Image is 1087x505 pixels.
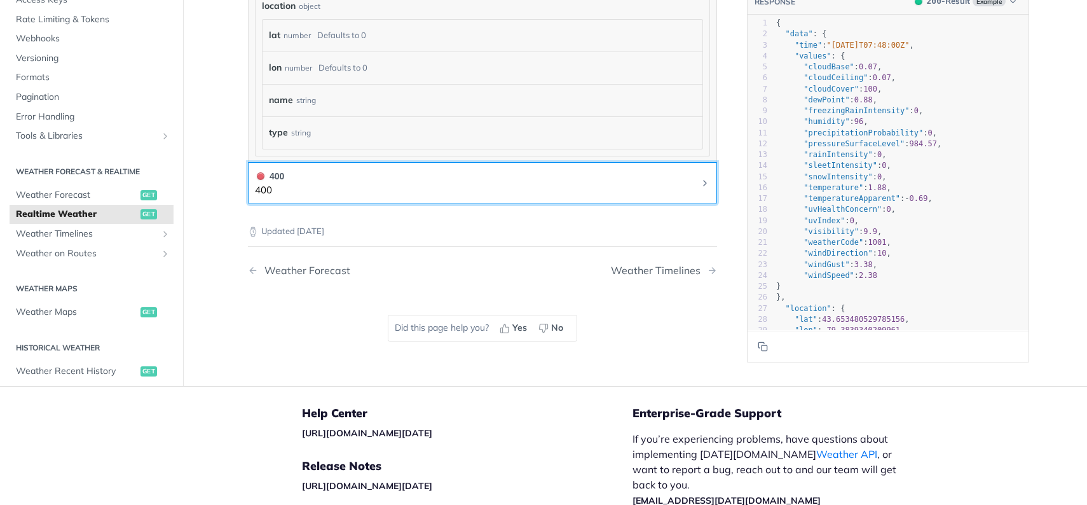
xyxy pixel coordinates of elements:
[16,208,137,221] span: Realtime Weather
[822,326,826,335] span: -
[611,265,707,277] div: Weather Timelines
[748,171,767,182] div: 15
[748,183,767,193] div: 16
[776,150,887,159] span: : ,
[269,26,280,45] label: lat
[776,139,941,148] span: : ,
[776,194,933,203] span: : ,
[776,84,882,93] span: : ,
[776,117,868,126] span: : ,
[748,139,767,149] div: 12
[160,385,170,396] button: Show subpages for Historical API
[803,128,923,137] span: "precipitationProbability"
[748,106,767,116] div: 9
[10,68,174,87] a: Formats
[776,161,891,170] span: : ,
[748,127,767,138] div: 11
[299,1,320,12] div: object
[776,216,859,225] span: : ,
[803,205,882,214] span: "uvHealthConcern"
[10,186,174,205] a: Weather Forecastget
[854,95,873,104] span: 0.88
[748,204,767,215] div: 18
[160,229,170,239] button: Show subpages for Weather Timelines
[748,270,767,281] div: 24
[285,59,312,77] div: number
[776,73,896,82] span: : ,
[859,271,877,280] span: 2.38
[785,303,831,312] span: "location"
[776,238,891,247] span: : ,
[16,32,170,45] span: Webhooks
[868,238,887,247] span: 1001
[776,282,781,291] span: }
[248,252,717,289] nav: Pagination Controls
[10,225,174,244] a: Weather TimelinesShow subpages for Weather Timelines
[748,314,767,325] div: 28
[748,259,767,270] div: 23
[296,91,316,109] div: string
[776,52,845,60] span: : {
[754,337,772,356] button: Copy to clipboard
[776,227,882,236] span: : ,
[291,123,311,142] div: string
[816,448,877,460] a: Weather API
[255,169,710,198] button: 400 400400
[10,244,174,263] a: Weather on RoutesShow subpages for Weather on Routes
[748,160,767,171] div: 14
[16,189,137,202] span: Weather Forecast
[748,149,767,160] div: 13
[803,271,854,280] span: "windSpeed"
[827,40,910,49] span: "[DATE]T07:48:00Z"
[16,13,170,26] span: Rate Limiting & Tokens
[854,117,863,126] span: 96
[776,259,877,268] span: : ,
[140,209,157,219] span: get
[776,18,781,27] span: {
[302,480,432,492] a: [URL][DOMAIN_NAME][DATE]
[905,194,909,203] span: -
[803,259,849,268] span: "windGust"
[803,139,905,148] span: "pressureSurfaceLevel"
[140,190,157,200] span: get
[803,95,849,104] span: "dewPoint"
[910,139,937,148] span: 984.57
[803,62,854,71] span: "cloudBase"
[927,128,932,137] span: 0
[257,172,264,180] span: 400
[803,150,872,159] span: "rainIntensity"
[827,326,901,335] span: 79.3839340209961
[10,342,174,353] h2: Historical Weather
[803,117,849,126] span: "humidity"
[16,306,137,319] span: Weather Maps
[748,325,767,336] div: 29
[776,29,827,38] span: : {
[10,381,174,400] a: Historical APIShow subpages for Historical API
[10,283,174,294] h2: Weather Maps
[10,303,174,322] a: Weather Mapsget
[877,150,882,159] span: 0
[748,226,767,237] div: 20
[748,215,767,226] div: 19
[10,10,174,29] a: Rate Limiting & Tokens
[16,130,157,142] span: Tools & Libraries
[317,26,366,45] div: Defaults to 0
[318,59,367,77] div: Defaults to 0
[748,95,767,106] div: 8
[803,161,877,170] span: "sleetIntensity"
[140,366,157,376] span: get
[776,62,882,71] span: : ,
[886,205,891,214] span: 0
[859,62,877,71] span: 0.07
[776,40,914,49] span: : ,
[534,319,570,338] button: No
[255,183,284,198] p: 400
[914,106,919,115] span: 0
[795,52,831,60] span: "values"
[16,71,170,84] span: Formats
[10,127,174,146] a: Tools & LibrariesShow subpages for Tools & Libraries
[803,106,909,115] span: "freezingRainIntensity"
[863,227,877,236] span: 9.9
[140,307,157,317] span: get
[803,73,868,82] span: "cloudCeiling"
